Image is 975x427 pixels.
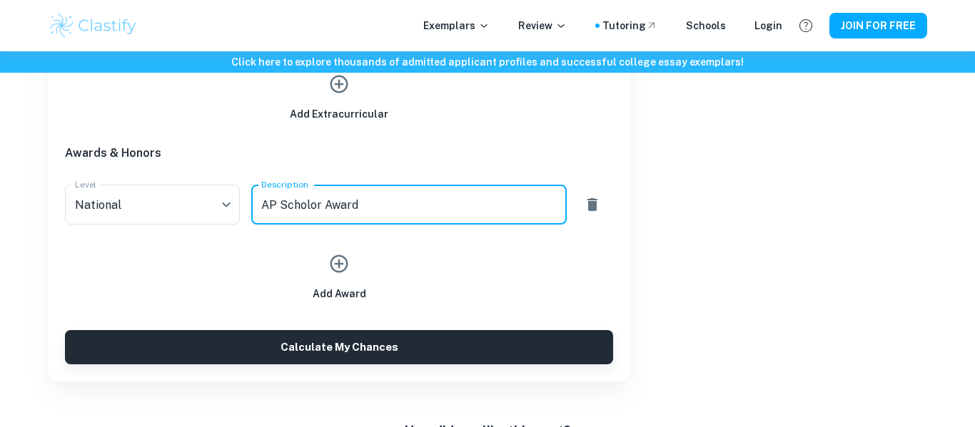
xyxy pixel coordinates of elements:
[290,106,388,122] h6: Add Extracurricular
[65,145,613,162] h6: Awards & Honors
[754,18,782,34] a: Login
[75,178,96,190] label: Level
[423,18,490,34] p: Exemplars
[794,14,818,38] button: Help and Feedback
[261,197,556,213] textarea: AP Scholor Award
[3,54,972,70] h6: Click here to explore thousands of admitted applicant profiles and successful college essay exemp...
[829,13,927,38] button: JOIN FOR FREE
[518,18,567,34] p: Review
[602,18,657,34] a: Tutoring
[686,18,726,34] a: Schools
[313,286,366,302] h6: Add Award
[65,330,613,364] button: Calculate My Chances
[261,178,308,190] label: Description
[65,185,240,225] div: National
[48,11,138,40] img: Clastify logo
